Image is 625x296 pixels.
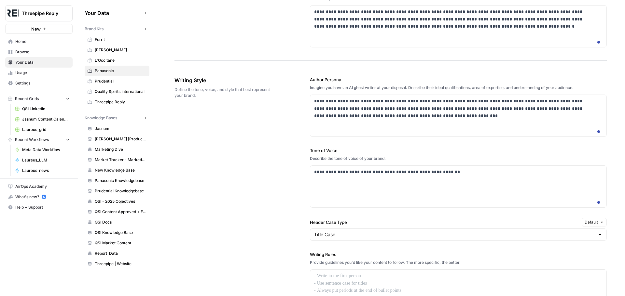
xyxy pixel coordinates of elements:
[85,144,149,155] a: Marketing Dive
[7,7,19,19] img: Threepipe Reply Logo
[95,68,146,74] span: Panasonic
[85,115,117,121] span: Knowledge Bases
[95,37,146,43] span: Forrit
[95,136,146,142] span: [PERSON_NAME] [Products]
[314,231,595,238] input: Title Case
[174,76,273,84] span: Writing Style
[15,80,70,86] span: Settings
[582,218,607,226] button: Default
[85,238,149,248] a: QSI Market Content
[22,157,70,163] span: Laureus_LLM
[95,230,146,236] span: QSI Knowledge Base
[310,219,579,225] label: Header Case Type
[85,26,104,32] span: Brand Kits
[174,87,273,98] span: Define the tone, voice, and style that best represent your brand.
[95,261,146,267] span: Threepipe | Website
[95,58,146,63] span: L'Occitane
[12,165,73,176] a: Laureus_news
[12,104,73,114] a: QSI LinkedIn
[85,9,142,17] span: Your Data
[95,219,146,225] span: QSI Docs
[5,68,73,78] a: Usage
[5,36,73,47] a: Home
[85,186,149,196] a: Prudential Knowledgebase
[85,207,149,217] a: QSI Content Approved + Feedback
[31,26,41,32] span: New
[15,39,70,45] span: Home
[12,145,73,155] a: Meta Data Workflow
[310,260,607,265] div: Provide guidelines you'd like your content to follow. The more specific, the better.
[5,5,73,21] button: Workspace: Threepipe Reply
[5,78,73,88] a: Settings
[310,147,607,154] label: Tone of Voice
[43,195,45,199] text: 5
[95,89,146,95] span: Quality Spirits International
[22,106,70,112] span: QSI LinkedIn
[15,49,70,55] span: Browse
[85,259,149,269] a: Threepipe | Website
[85,248,149,259] a: Report_Data
[85,86,149,97] a: Quality Spirits International
[85,196,149,207] a: QSI - 2025 Objectives
[15,96,39,102] span: Recent Grids
[15,59,70,65] span: Your Data
[15,184,70,189] span: AirOps Academy
[15,137,49,143] span: Recent Workflows
[6,192,72,202] div: What's new?
[95,178,146,184] span: Panasonic Knowledgebase
[85,155,149,165] a: Market Tracker - Marketing + Advertising
[585,219,598,225] span: Default
[22,147,70,153] span: Meta Data Workflow
[95,99,146,105] span: Threepipe Reply
[310,251,607,258] label: Writing Rules
[12,155,73,165] a: Laureus_LLM
[15,70,70,76] span: Usage
[85,45,149,55] a: [PERSON_NAME]
[95,209,146,215] span: QSI Content Approved + Feedback
[95,47,146,53] span: [PERSON_NAME]
[95,78,146,84] span: Prudential
[5,181,73,192] a: AirOps Academy
[95,188,146,194] span: Prudential Knowledgebase
[85,175,149,186] a: Panasonic Knowledgebase
[85,217,149,227] a: QSI Docs
[5,47,73,57] a: Browse
[95,199,146,204] span: QSI - 2025 Objectives
[5,202,73,212] button: Help + Support
[5,57,73,68] a: Your Data
[310,76,607,83] label: Author Persona
[12,114,73,124] a: Jasnum Content Calendar
[85,66,149,76] a: Panasonic
[85,123,149,134] a: Jasnum
[85,34,149,45] a: Forrit
[95,147,146,152] span: Marketing Dive
[5,94,73,104] button: Recent Grids
[310,156,607,161] div: Describe the tone of voice of your brand.
[95,251,146,256] span: Report_Data
[22,116,70,122] span: Jasnum Content Calendar
[85,97,149,107] a: Threepipe Reply
[95,126,146,132] span: Jasnum
[95,167,146,173] span: New Knowledge Base
[5,24,73,34] button: New
[95,157,146,163] span: Market Tracker - Marketing + Advertising
[22,10,61,17] span: Threepipe Reply
[42,195,46,199] a: 5
[85,55,149,66] a: L'Occitane
[85,76,149,86] a: Prudential
[310,85,607,91] div: Imagine you have an AI ghost writer at your disposal. Describe their ideal qualifications, area o...
[15,204,70,210] span: Help + Support
[85,165,149,175] a: New Knowledge Base
[22,168,70,174] span: Laureus_news
[5,192,73,202] button: What's new? 5
[85,134,149,144] a: [PERSON_NAME] [Products]
[95,240,146,246] span: QSI Market Content
[85,227,149,238] a: QSI Knowledge Base
[22,127,70,133] span: Laureus_grid
[12,124,73,135] a: Laureus_grid
[5,135,73,145] button: Recent Workflows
